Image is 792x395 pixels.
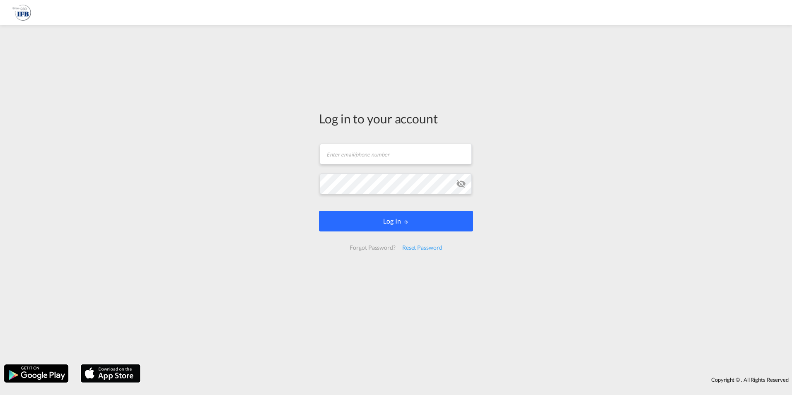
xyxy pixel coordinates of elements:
[319,110,473,127] div: Log in to your account
[399,240,446,255] div: Reset Password
[3,364,69,383] img: google.png
[456,179,466,189] md-icon: icon-eye-off
[80,364,141,383] img: apple.png
[145,373,792,387] div: Copyright © . All Rights Reserved
[319,211,473,231] button: LOGIN
[12,3,31,22] img: b628ab10256c11eeb52753acbc15d091.png
[346,240,398,255] div: Forgot Password?
[320,144,472,164] input: Enter email/phone number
